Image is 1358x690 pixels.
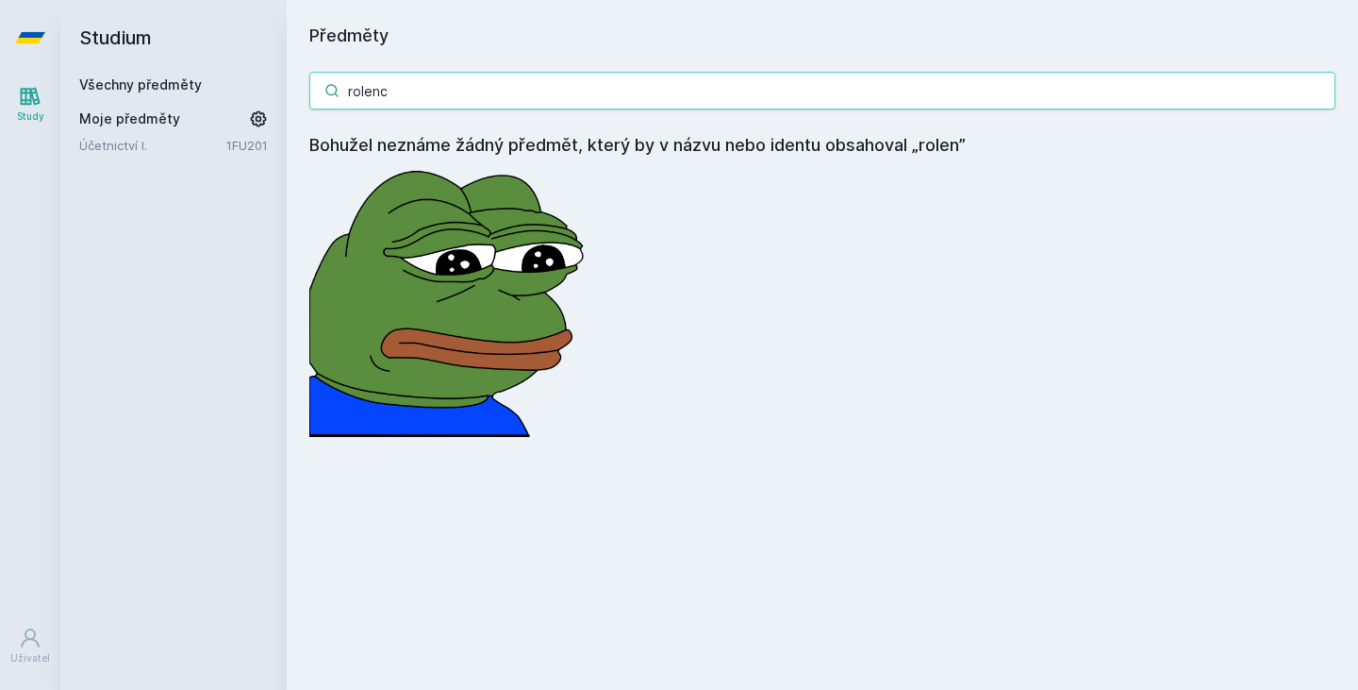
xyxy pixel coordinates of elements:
div: Study [17,109,44,124]
img: error_picture.png [309,159,592,437]
a: Uživatel [4,617,57,675]
input: Název nebo ident předmětu… [309,72,1335,109]
h4: Bohužel neznáme žádný předmět, který by v názvu nebo identu obsahoval „rolen” [309,132,1335,159]
div: Uživatel [10,651,50,665]
a: 1FU201 [226,138,268,153]
h1: Předměty [309,23,1335,49]
a: Study [4,76,57,133]
span: Moje předměty [79,109,180,128]
a: Všechny předměty [79,76,202,93]
a: Účetnictví I. [79,136,226,155]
